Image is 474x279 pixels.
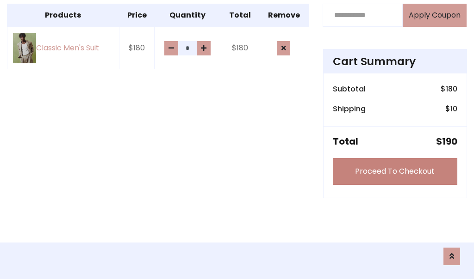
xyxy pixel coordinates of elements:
[446,84,457,94] span: 180
[333,104,366,113] h6: Shipping
[221,4,259,27] th: Total
[333,85,366,93] h6: Subtotal
[119,4,155,27] th: Price
[333,158,457,185] a: Proceed To Checkout
[155,4,221,27] th: Quantity
[450,103,457,114] span: 10
[7,4,119,27] th: Products
[403,4,467,27] button: Apply Coupon
[333,136,358,147] h5: Total
[442,135,457,148] span: 190
[259,4,309,27] th: Remove
[441,85,457,93] h6: $
[119,27,155,69] td: $180
[13,33,113,64] a: Classic Men's Suit
[221,27,259,69] td: $180
[333,55,457,68] h4: Cart Summary
[436,136,457,147] h5: $
[445,104,457,113] h6: $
